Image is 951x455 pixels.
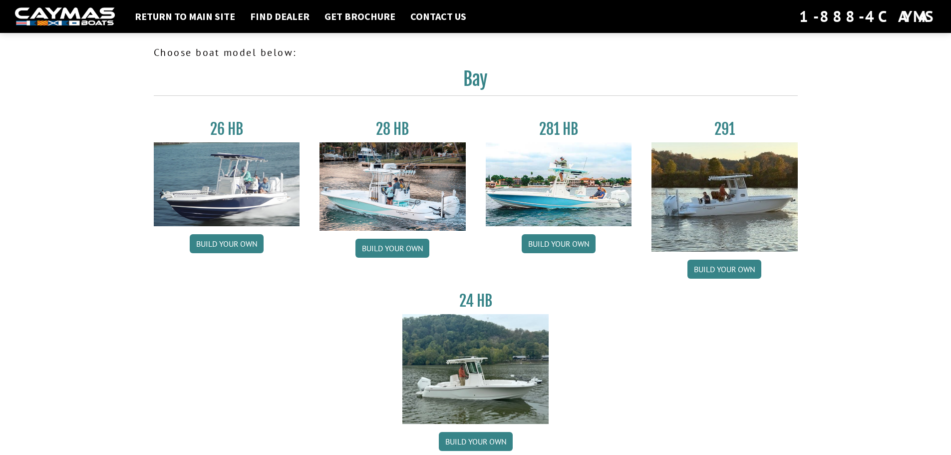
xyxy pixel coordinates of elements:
a: Build your own [687,260,761,279]
h3: 291 [651,120,798,138]
h3: 26 HB [154,120,300,138]
img: 28_hb_thumbnail_for_caymas_connect.jpg [319,142,466,231]
img: white-logo-c9c8dbefe5ff5ceceb0f0178aa75bf4bb51f6bca0971e226c86eb53dfe498488.png [15,7,115,26]
p: Choose boat model below: [154,45,798,60]
img: 24_HB_thumbnail.jpg [402,314,549,424]
img: 291_Thumbnail.jpg [651,142,798,252]
a: Build your own [439,432,513,451]
a: Find Dealer [245,10,315,23]
a: Build your own [355,239,429,258]
div: 1-888-4CAYMAS [799,5,936,27]
img: 28-hb-twin.jpg [486,142,632,226]
a: Build your own [190,234,264,253]
h3: 24 HB [402,292,549,310]
h2: Bay [154,68,798,96]
h3: 28 HB [319,120,466,138]
a: Return to main site [130,10,240,23]
img: 26_new_photo_resized.jpg [154,142,300,226]
a: Build your own [522,234,596,253]
a: Contact Us [405,10,471,23]
h3: 281 HB [486,120,632,138]
a: Get Brochure [319,10,400,23]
